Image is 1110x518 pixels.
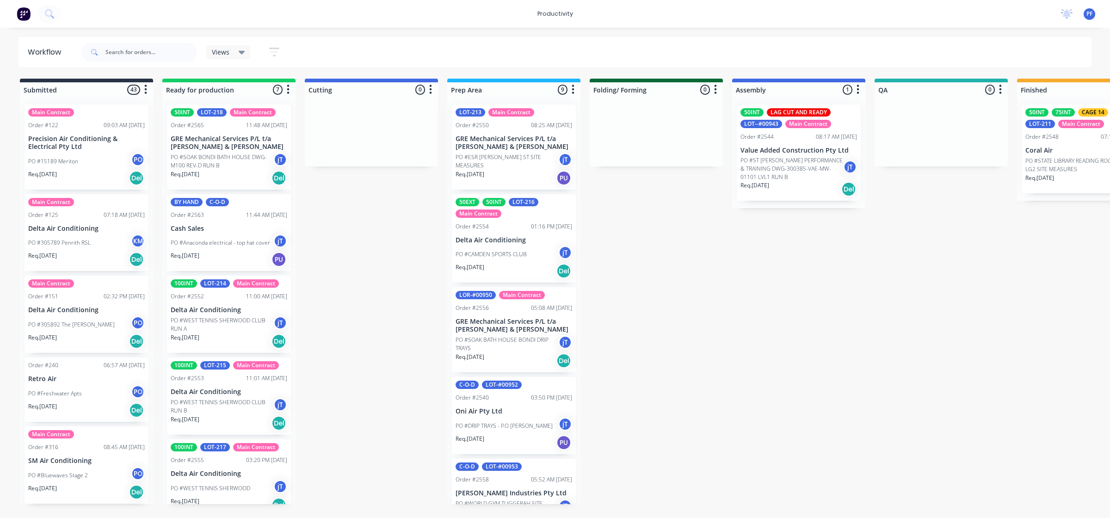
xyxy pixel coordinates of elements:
[456,236,572,244] p: Delta Air Conditioning
[531,394,572,402] div: 03:50 PM [DATE]
[28,47,66,58] div: Workflow
[456,222,489,231] div: Order #2554
[171,388,287,396] p: Delta Air Conditioning
[131,467,145,481] div: PO
[273,153,287,166] div: jT
[740,133,774,141] div: Order #2544
[171,292,204,301] div: Order #2552
[200,279,230,288] div: LOT-214
[171,135,287,151] p: GRE Mechanical Services P/L t/a [PERSON_NAME] & [PERSON_NAME]
[25,276,148,353] div: Main ContractOrder #15102:32 PM [DATE]Delta Air ConditioningPO #305892 The [PERSON_NAME]POReq.[DA...
[1025,174,1054,182] p: Req. [DATE]
[456,108,485,117] div: LOT-213
[531,222,572,231] div: 01:16 PM [DATE]
[1078,108,1108,117] div: CAGE 14
[456,250,527,259] p: PO #CAMDEN SPORTS CLUB
[171,279,197,288] div: 100INT
[171,121,204,129] div: Order #2565
[200,361,230,370] div: LOT-215
[556,435,571,450] div: PU
[456,263,484,271] p: Req. [DATE]
[28,279,74,288] div: Main Contract
[25,194,148,271] div: Main ContractOrder #12507:18 AM [DATE]Delta Air ConditioningPO #305789 Penrith RSLKMReq.[DATE]Del
[104,443,145,451] div: 08:45 AM [DATE]
[558,153,572,166] div: jT
[482,198,506,206] div: 50INT
[28,198,74,206] div: Main Contract
[456,407,572,415] p: Oni Air Pty Ltd
[104,211,145,219] div: 07:18 AM [DATE]
[230,108,276,117] div: Main Contract
[167,194,291,271] div: BY HANDC-O-DOrder #256311:44 AM [DATE]Cash SalesPO #Anaconda electrical - top hat coverjTReq.[DAT...
[558,246,572,259] div: jT
[104,361,145,370] div: 06:57 AM [DATE]
[558,499,572,513] div: jT
[131,316,145,330] div: PO
[767,108,831,117] div: LAG CUT AND READY
[28,157,78,166] p: PO #15189 Meriton
[456,318,572,333] p: GRE Mechanical Services P/L t/a [PERSON_NAME] & [PERSON_NAME]
[816,133,857,141] div: 08:17 AM [DATE]
[273,480,287,493] div: jT
[246,456,287,464] div: 03:20 PM [DATE]
[171,470,287,478] p: Delta Air Conditioning
[167,276,291,353] div: 100INTLOT-214Main ContractOrder #255211:00 AM [DATE]Delta Air ConditioningPO #WEST TENNIS SHERWOO...
[452,287,576,372] div: LOR-#00950Main ContractOrder #255605:08 AM [DATE]GRE Mechanical Services P/L t/a [PERSON_NAME] & ...
[499,291,545,299] div: Main Contract
[456,394,489,402] div: Order #2540
[28,361,58,370] div: Order #240
[246,211,287,219] div: 11:44 AM [DATE]
[28,170,57,179] p: Req. [DATE]
[740,156,843,181] p: PO #ST [PERSON_NAME] PERFORMANCE & TRAINING DWG-300385-VAE-MW-01101 LVL1 RUN B
[171,398,273,415] p: PO #WEST TENNIS SHERWOOD CLUB RUN B
[28,252,57,260] p: Req. [DATE]
[841,182,856,197] div: Del
[131,385,145,399] div: PO
[28,375,145,383] p: Retro Air
[246,121,287,129] div: 11:48 AM [DATE]
[785,120,831,128] div: Main Contract
[482,462,522,471] div: LOT-#00953
[129,485,144,499] div: Del
[28,484,57,493] p: Req. [DATE]
[167,439,291,517] div: 100INTLOT-217Main ContractOrder #255503:20 PM [DATE]Delta Air ConditioningPO #WEST TENNIS SHERWOO...
[129,171,144,185] div: Del
[171,415,199,424] p: Req. [DATE]
[740,147,857,154] p: Value Added Construction Pty Ltd
[456,462,479,471] div: C-O-D
[206,198,229,206] div: C-O-D
[452,105,576,190] div: LOT-213Main ContractOrder #255008:25 AM [DATE]GRE Mechanical Services P/L t/a [PERSON_NAME] & [PE...
[171,443,197,451] div: 100INT
[25,358,148,422] div: Order #24006:57 AM [DATE]Retro AirPO #Freshwater AptsPOReq.[DATE]Del
[740,108,764,117] div: 50INT
[28,443,58,451] div: Order #316
[28,471,88,480] p: PO #Bluewaves Stage 2
[456,489,572,497] p: [PERSON_NAME] Industries Pty Ltd
[212,47,229,57] span: Views
[456,135,572,151] p: GRE Mechanical Services P/L t/a [PERSON_NAME] & [PERSON_NAME]
[456,422,553,430] p: PO #DRIP TRAYS - P.O [PERSON_NAME]
[171,225,287,233] p: Cash Sales
[25,105,148,190] div: Main ContractOrder #12209:03 AM [DATE]Precision Air Conditioning & Electrical Pty LtdPO #15189 Me...
[509,198,538,206] div: LOT-216
[456,475,489,484] div: Order #2558
[104,121,145,129] div: 09:03 AM [DATE]
[129,252,144,267] div: Del
[271,252,286,267] div: PU
[167,105,291,190] div: 50INTLOT-218Main ContractOrder #256511:48 AM [DATE]GRE Mechanical Services P/L t/a [PERSON_NAME] ...
[171,239,270,247] p: PO #Anaconda electrical - top hat cover
[456,170,484,179] p: Req. [DATE]
[233,361,279,370] div: Main Contract
[25,426,148,504] div: Main ContractOrder #31608:45 AM [DATE]SM Air ConditioningPO #Bluewaves Stage 2POReq.[DATE]Del
[737,105,861,201] div: 50INTLAG CUT AND READYLOT--#00943Main ContractOrder #254408:17 AM [DATE]Value Added Construction ...
[1025,133,1059,141] div: Order #2548
[171,211,204,219] div: Order #2563
[533,7,578,21] div: productivity
[171,198,203,206] div: BY HAND
[271,416,286,431] div: Del
[273,398,287,412] div: jT
[531,304,572,312] div: 05:08 AM [DATE]
[131,153,145,166] div: PO
[531,475,572,484] div: 05:52 AM [DATE]
[456,353,484,361] p: Req. [DATE]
